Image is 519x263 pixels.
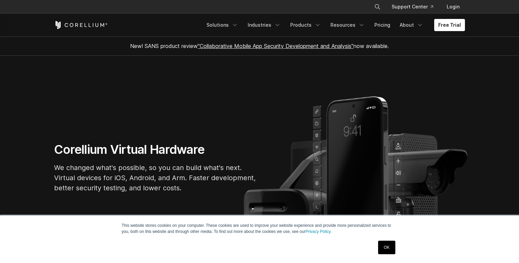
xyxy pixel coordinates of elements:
button: Search [371,1,384,13]
a: Privacy Policy. [305,229,331,234]
h1: Corellium Virtual Hardware [54,142,257,157]
a: Pricing [370,19,394,31]
span: New! SANS product review now available. [130,43,389,49]
div: Navigation Menu [202,19,465,31]
p: This website stores cookies on your computer. These cookies are used to improve your website expe... [122,222,397,235]
a: Login [441,1,465,13]
a: Resources [326,19,369,31]
a: Free Trial [434,19,465,31]
a: Solutions [202,19,242,31]
a: Industries [244,19,285,31]
a: Corellium Home [54,21,108,29]
a: OK [378,241,395,254]
div: Navigation Menu [366,1,465,13]
a: About [396,19,427,31]
a: Support Center [386,1,439,13]
p: We changed what's possible, so you can build what's next. Virtual devices for iOS, Android, and A... [54,163,257,193]
a: Products [286,19,325,31]
a: "Collaborative Mobile App Security Development and Analysis" [198,43,353,49]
